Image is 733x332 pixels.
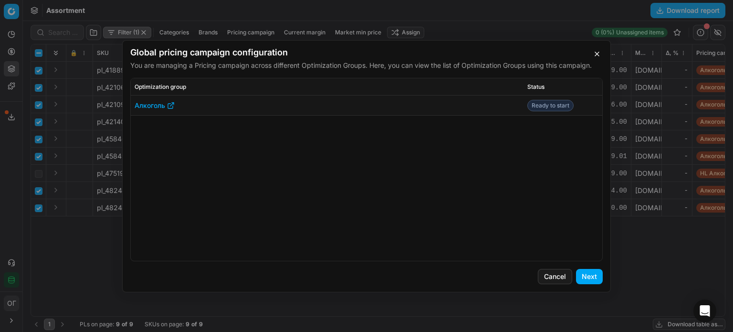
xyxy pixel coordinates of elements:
[135,100,175,110] a: Алкоголь
[538,269,572,284] button: Cancel
[130,61,603,70] p: You are managing a Pricing campaign across different Optimization Groups. Here, you can view the ...
[576,269,603,284] button: Next
[527,83,545,90] span: Status
[130,48,603,57] h2: Global pricing campaign configuration
[135,83,186,90] span: Optimization group
[527,99,574,111] span: Ready to start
